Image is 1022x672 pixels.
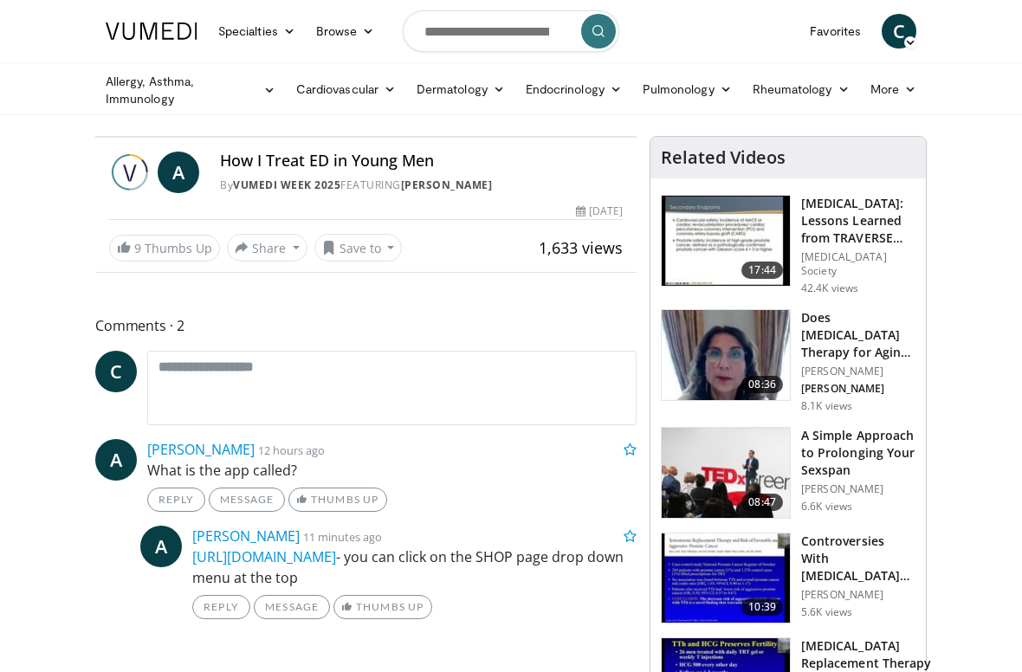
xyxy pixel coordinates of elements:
p: [PERSON_NAME] [801,482,915,496]
a: 08:36 Does [MEDICAL_DATA] Therapy for Aging Men Really Work? Review of 43 St… [PERSON_NAME] [PERS... [661,309,915,413]
div: [DATE] [576,204,623,219]
a: 10:39 Controversies With [MEDICAL_DATA] Replacement Therapy and [MEDICAL_DATA] Can… [PERSON_NAME]... [661,533,915,624]
span: 1,633 views [539,237,623,258]
p: 8.1K views [801,399,852,413]
p: [PERSON_NAME] [801,382,915,396]
small: 11 minutes ago [303,529,382,545]
a: [URL][DOMAIN_NAME] [192,547,336,566]
img: 418933e4-fe1c-4c2e-be56-3ce3ec8efa3b.150x105_q85_crop-smart_upscale.jpg [662,533,790,624]
p: [PERSON_NAME] [801,365,915,378]
p: [MEDICAL_DATA] Society [801,250,915,278]
small: 12 hours ago [258,443,325,458]
a: A [140,526,182,567]
a: A [95,439,137,481]
p: 42.4K views [801,281,858,295]
span: Comments 2 [95,314,637,337]
h3: A Simple Approach to Prolonging Your Sexspan [801,427,915,479]
img: Vumedi Week 2025 [109,152,151,193]
a: C [882,14,916,48]
p: - you can click on the SHOP page drop down menu at the top [192,546,637,588]
a: Endocrinology [515,72,632,107]
img: 1317c62a-2f0d-4360-bee0-b1bff80fed3c.150x105_q85_crop-smart_upscale.jpg [662,196,790,286]
a: Cardiovascular [286,72,406,107]
a: Vumedi Week 2025 [233,178,340,192]
a: Browse [306,14,385,48]
a: Thumbs Up [333,595,431,619]
img: 4d4bce34-7cbb-4531-8d0c-5308a71d9d6c.150x105_q85_crop-smart_upscale.jpg [662,310,790,400]
h3: [MEDICAL_DATA]: Lessons Learned from TRAVERSE 2024 [801,195,915,247]
a: Message [209,488,285,512]
a: Dermatology [406,72,515,107]
img: c4bd4661-e278-4c34-863c-57c104f39734.150x105_q85_crop-smart_upscale.jpg [662,428,790,518]
h3: Does [MEDICAL_DATA] Therapy for Aging Men Really Work? Review of 43 St… [801,309,915,361]
a: Rheumatology [742,72,860,107]
p: What is the app called? [147,460,637,481]
span: 9 [134,240,141,256]
span: 10:39 [741,598,783,616]
h4: Related Videos [661,147,786,168]
div: By FEATURING [220,178,623,193]
input: Search topics, interventions [403,10,619,52]
a: Favorites [799,14,871,48]
a: 17:44 [MEDICAL_DATA]: Lessons Learned from TRAVERSE 2024 [MEDICAL_DATA] Society 42.4K views [661,195,915,295]
img: VuMedi Logo [106,23,197,40]
a: [PERSON_NAME] [192,527,300,546]
a: [PERSON_NAME] [147,440,255,459]
a: Allergy, Asthma, Immunology [95,73,286,107]
span: 08:47 [741,494,783,511]
a: Message [254,595,330,619]
a: More [860,72,927,107]
span: 08:36 [741,376,783,393]
a: C [95,351,137,392]
a: 9 Thumbs Up [109,235,220,262]
a: 08:47 A Simple Approach to Prolonging Your Sexspan [PERSON_NAME] 6.6K views [661,427,915,519]
p: [PERSON_NAME] [801,588,915,602]
h3: Controversies With [MEDICAL_DATA] Replacement Therapy and [MEDICAL_DATA] Can… [801,533,915,585]
a: Specialties [208,14,306,48]
p: 6.6K views [801,500,852,514]
a: Thumbs Up [288,488,386,512]
button: Save to [314,234,403,262]
a: [PERSON_NAME] [401,178,493,192]
a: Reply [192,595,250,619]
button: Share [227,234,307,262]
a: Pulmonology [632,72,742,107]
p: 5.6K views [801,605,852,619]
span: 17:44 [741,262,783,279]
h4: How I Treat ED in Young Men [220,152,623,171]
a: Reply [147,488,205,512]
a: A [158,152,199,193]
